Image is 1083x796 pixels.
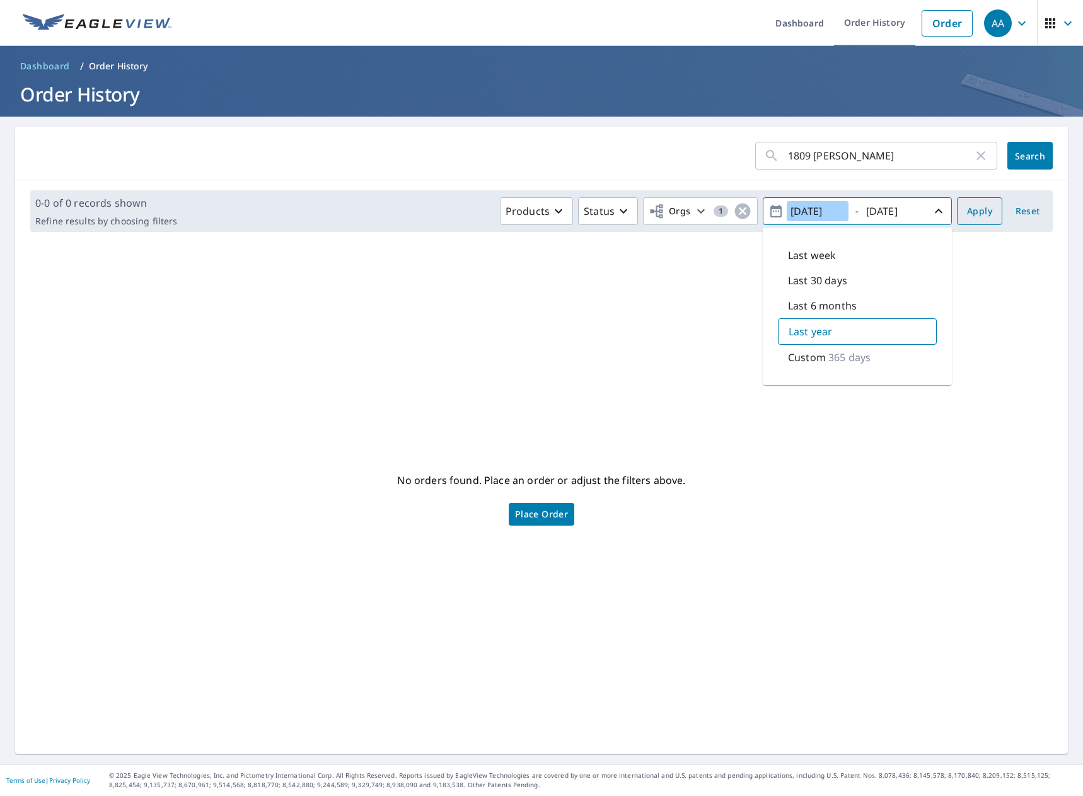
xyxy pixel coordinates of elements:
p: | [6,776,90,784]
p: 0-0 of 0 records shown [35,195,177,211]
div: Custom365 days [778,345,937,370]
span: Place Order [515,511,568,517]
span: - [768,200,946,222]
input: yyyy/mm/dd [787,201,848,221]
p: Last year [789,324,832,339]
button: Search [1007,142,1053,170]
a: Dashboard [15,56,75,76]
p: Products [506,204,550,219]
p: 365 days [828,350,871,365]
span: 1 [714,207,728,216]
p: Last week [788,248,836,263]
button: Apply [957,197,1002,225]
p: © 2025 Eagle View Technologies, Inc. and Pictometry International Corp. All Rights Reserved. Repo... [109,771,1077,790]
p: Last 6 months [788,298,857,313]
h1: Order History [15,81,1068,107]
button: Orgs1 [643,197,758,225]
span: Orgs [649,204,691,219]
span: Reset [1012,204,1043,219]
p: Refine results by choosing filters [35,216,177,227]
div: AA [984,9,1012,37]
div: Last year [778,318,937,345]
input: yyyy/mm/dd [862,201,924,221]
nav: breadcrumb [15,56,1068,76]
p: Status [584,204,615,219]
button: Reset [1007,197,1048,225]
span: Dashboard [20,60,70,72]
p: Last 30 days [788,273,847,288]
div: Last 30 days [778,268,937,293]
li: / [80,59,84,74]
a: Place Order [509,503,574,526]
button: Products [500,197,573,225]
p: No orders found. Place an order or adjust the filters above. [397,470,685,490]
div: Last week [778,243,937,268]
p: Custom [788,350,826,365]
p: Order History [89,60,148,72]
input: Address, Report #, Claim ID, etc. [788,138,973,173]
button: - [763,197,952,225]
button: Status [578,197,638,225]
div: Last 6 months [778,293,937,318]
a: Order [922,10,973,37]
span: Search [1017,150,1043,162]
span: Apply [967,204,992,219]
a: Privacy Policy [49,776,90,785]
a: Terms of Use [6,776,45,785]
img: EV Logo [23,14,171,33]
